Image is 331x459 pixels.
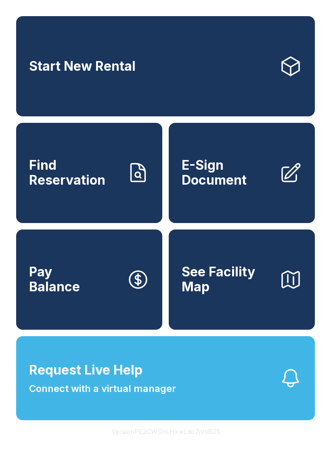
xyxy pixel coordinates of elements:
span: Connect with a virtual manager [29,381,176,396]
a: Start New Rental [16,16,315,116]
span: E-Sign Document [182,158,273,187]
a: Find Reservation [16,123,162,223]
a: E-Sign Document [169,123,315,223]
span: Pay Balance [29,265,80,294]
button: VersionPE2CWShLHxwLdo7nhiB05 [105,420,226,443]
span: Start New Rental [29,59,136,74]
button: Request Live HelpConnect with a virtual manager [16,336,315,420]
span: Find Reservation [29,158,120,187]
span: Request Live Help [29,360,142,380]
a: PayBalance [16,229,162,330]
span: See Facility Map [182,265,273,294]
button: See Facility Map [169,229,315,330]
